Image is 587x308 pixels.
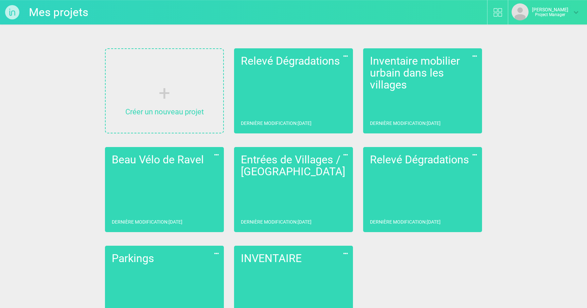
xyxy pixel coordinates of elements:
[241,55,346,67] h2: Relevé Dégradations
[112,253,217,264] h2: Parkings
[234,48,353,133] a: Relevé DégradationsDernière modification:[DATE]
[112,154,217,166] h2: Beau Vélo de Ravel
[363,48,482,133] a: Inventaire mobilier urbain dans les villagesDernière modification:[DATE]
[370,154,475,166] h2: Relevé Dégradations
[370,218,441,225] p: Dernière modification : [DATE]
[241,120,312,127] p: Dernière modification : [DATE]
[241,154,346,178] h2: Entrées de Villages / [GEOGRAPHIC_DATA]
[106,105,223,119] p: Créer un nouveau projet
[370,120,441,127] p: Dernière modification : [DATE]
[532,7,568,12] strong: [PERSON_NAME]
[241,253,346,264] h2: INVENTAIRE
[106,49,223,133] a: Créer un nouveau projet
[105,147,224,232] a: Beau Vélo de RavelDernière modification:[DATE]
[112,218,182,225] p: Dernière modification : [DATE]
[494,8,502,17] img: biblio.svg
[512,3,529,20] img: default_avatar.png
[512,3,579,20] a: [PERSON_NAME]Project Manager
[370,55,475,91] h2: Inventaire mobilier urbain dans les villages
[234,147,353,232] a: Entrées de Villages / [GEOGRAPHIC_DATA]Dernière modification:[DATE]
[363,147,482,232] a: Relevé DégradationsDernière modification:[DATE]
[532,12,568,17] p: Project Manager
[241,218,312,225] p: Dernière modification : [DATE]
[29,3,88,21] a: Mes projets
